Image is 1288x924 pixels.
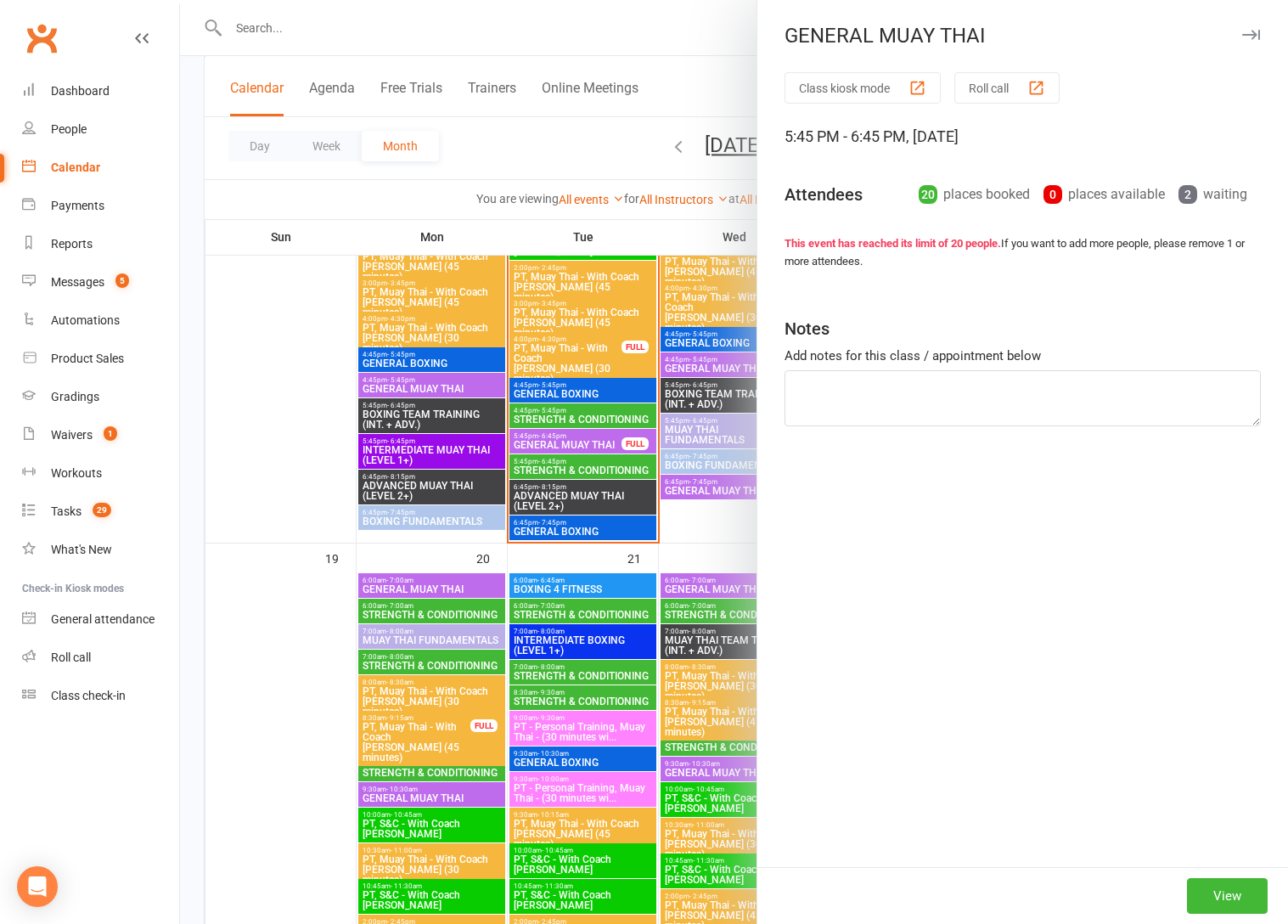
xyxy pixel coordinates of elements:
a: Workouts [22,454,179,493]
div: If you want to add more people, please remove 1 or more attendees. [785,235,1261,271]
div: waiting [1178,183,1247,206]
div: General attendance [51,612,155,626]
a: General attendance kiosk mode [22,600,179,639]
a: Class kiosk mode [22,677,179,715]
a: Messages 5 [22,263,179,301]
div: 20 [919,185,937,204]
a: Payments [22,187,179,225]
div: Calendar [51,161,100,174]
button: View [1187,878,1268,914]
div: Add notes for this class / appointment below [785,346,1261,366]
span: 29 [93,503,111,517]
div: Attendees [785,183,863,206]
div: Open Intercom Messenger [17,866,58,907]
div: Dashboard [51,84,110,98]
strong: This event has reached its limit of 20 people. [785,237,1001,250]
a: Product Sales [22,340,179,378]
a: People [22,110,179,149]
div: GENERAL MUAY THAI [757,24,1288,48]
div: Tasks [51,504,82,518]
div: Waivers [51,428,93,442]
div: Class check-in [51,689,126,702]
span: 5 [115,273,129,288]
a: Automations [22,301,179,340]
a: What's New [22,531,179,569]
a: Waivers 1 [22,416,179,454]
div: People [51,122,87,136]
div: Messages [51,275,104,289]
div: Notes [785,317,830,341]
div: Payments [51,199,104,212]
a: Reports [22,225,179,263]
div: Automations [51,313,120,327]
div: places booked [919,183,1030,206]
div: Product Sales [51,352,124,365]
a: Clubworx [20,17,63,59]
a: Tasks 29 [22,493,179,531]
a: Dashboard [22,72,179,110]
div: Roll call [51,651,91,664]
div: 2 [1178,185,1197,204]
a: Calendar [22,149,179,187]
button: Class kiosk mode [785,72,941,104]
div: Workouts [51,466,102,480]
div: 5:45 PM - 6:45 PM, [DATE] [785,125,1261,149]
button: Roll call [954,72,1060,104]
div: Gradings [51,390,99,403]
div: places available [1043,183,1165,206]
div: 0 [1043,185,1062,204]
div: What's New [51,543,112,556]
div: Reports [51,237,93,251]
a: Roll call [22,639,179,677]
a: Gradings [22,378,179,416]
span: 1 [104,426,117,441]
